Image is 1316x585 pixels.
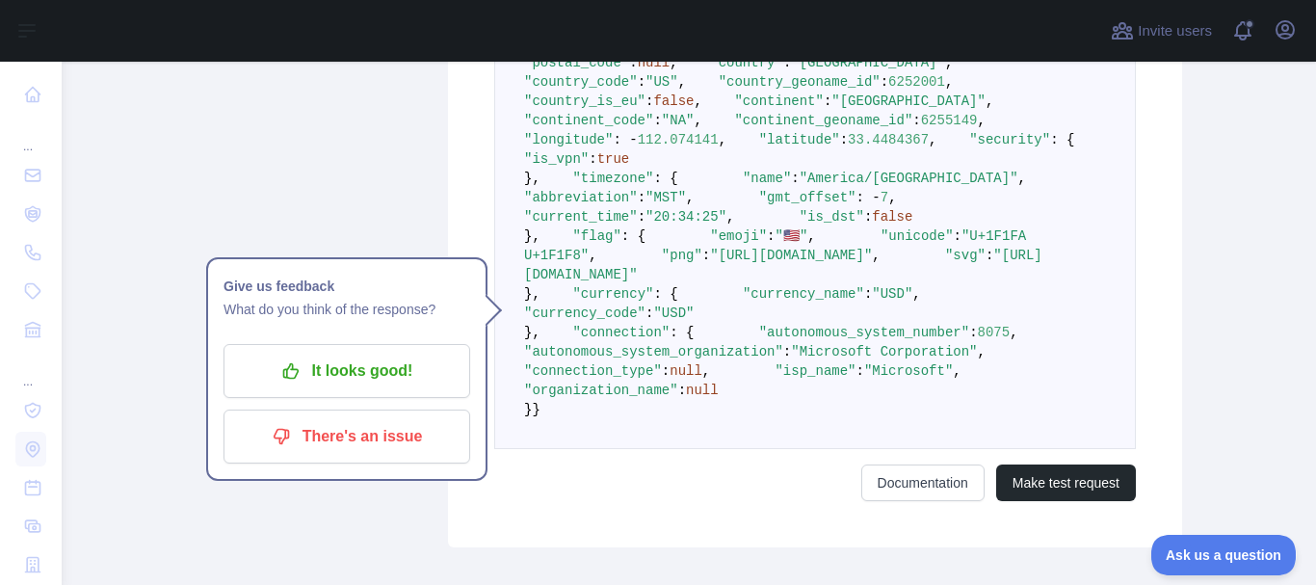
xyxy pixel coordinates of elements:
[653,171,677,186] span: : {
[996,465,1136,501] button: Make test request
[864,209,872,225] span: :
[726,209,734,225] span: ,
[912,286,920,302] span: ,
[912,113,920,128] span: :
[888,190,896,205] span: ,
[653,306,694,321] span: "USD"
[759,325,969,340] span: "autonomous_system_number"
[670,325,694,340] span: : {
[767,228,775,244] span: :
[238,355,456,387] p: It looks good!
[807,228,815,244] span: ,
[15,116,46,154] div: ...
[589,151,596,167] span: :
[678,383,686,398] span: :
[710,55,783,70] span: "country"
[986,93,993,109] span: ,
[638,190,645,205] span: :
[524,344,783,359] span: "autonomous_system_organization"
[1018,171,1026,186] span: ,
[864,363,953,379] span: "Microsoft"
[524,55,629,70] span: "postal_code"
[881,74,888,90] span: :
[719,132,726,147] span: ,
[986,248,993,263] span: :
[719,74,881,90] span: "country_geoname_id"
[929,132,936,147] span: ,
[791,344,977,359] span: "Microsoft Corporation"
[702,363,710,379] span: ,
[572,171,653,186] span: "timezone"
[638,209,645,225] span: :
[638,55,671,70] span: null
[861,465,985,501] a: Documentation
[15,351,46,389] div: ...
[638,74,645,90] span: :
[743,171,791,186] span: "name"
[686,190,694,205] span: ,
[791,55,945,70] span: "[GEOGRAPHIC_DATA]"
[921,113,978,128] span: 6255149
[864,286,872,302] span: :
[872,286,912,302] span: "USD"
[969,132,1050,147] span: "security"
[224,298,470,321] p: What do you think of the response?
[524,132,613,147] span: "longitude"
[621,228,645,244] span: : {
[670,363,702,379] span: null
[224,344,470,398] button: It looks good!
[224,275,470,298] h1: Give us feedback
[1107,15,1216,46] button: Invite users
[524,402,532,417] span: }
[653,286,677,302] span: : {
[653,113,661,128] span: :
[524,363,662,379] span: "connection_type"
[638,132,719,147] span: 112.074141
[572,286,653,302] span: "currency"
[1151,535,1297,575] iframe: Toggle Customer Support
[589,248,596,263] span: ,
[848,132,929,147] span: 33.4484367
[872,248,880,263] span: ,
[524,228,540,244] span: },
[776,228,808,244] span: "🇺🇸"
[1138,20,1212,42] span: Invite users
[572,228,620,244] span: "flag"
[800,171,1018,186] span: "America/[GEOGRAPHIC_DATA]"
[524,286,540,302] span: },
[783,344,791,359] span: :
[524,306,645,321] span: "currency_code"
[872,209,912,225] span: false
[759,190,856,205] span: "gmt_offset"
[824,93,831,109] span: :
[645,190,686,205] span: "MST"
[953,363,961,379] span: ,
[945,55,953,70] span: ,
[662,363,670,379] span: :
[524,74,638,90] span: "country_code"
[710,228,767,244] span: "emoji"
[524,113,653,128] span: "continent_code"
[888,74,945,90] span: 6252001
[686,383,719,398] span: null
[734,113,912,128] span: "continent_geoname_id"
[662,248,702,263] span: "png"
[775,363,855,379] span: "isp_name"
[831,93,986,109] span: "[GEOGRAPHIC_DATA]"
[524,383,678,398] span: "organization_name"
[791,171,799,186] span: :
[759,132,840,147] span: "latitude"
[855,363,863,379] span: :
[881,190,888,205] span: 7
[653,93,694,109] span: false
[881,228,954,244] span: "unicode"
[945,74,953,90] span: ,
[734,93,823,109] span: "continent"
[1050,132,1074,147] span: : {
[670,55,677,70] span: ,
[645,74,678,90] span: "US"
[977,344,985,359] span: ,
[969,325,977,340] span: :
[532,402,540,417] span: }
[524,325,540,340] span: },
